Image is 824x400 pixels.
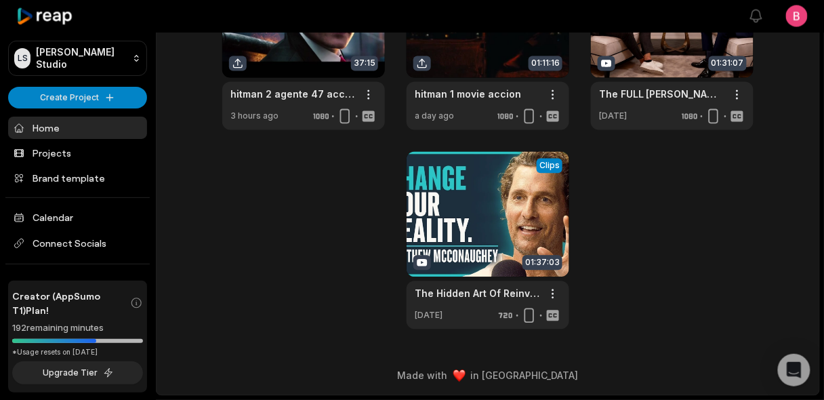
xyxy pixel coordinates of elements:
[169,369,807,383] div: Made with in [GEOGRAPHIC_DATA]
[453,370,466,382] img: heart emoji
[12,361,143,384] button: Upgrade Tier
[14,48,30,68] div: LS
[8,167,147,189] a: Brand template
[599,87,724,102] a: The FULL [PERSON_NAME] Interview With [PERSON_NAME] | Parts 1 and 2
[778,354,810,386] div: Open Intercom Messenger
[415,87,521,102] a: hitman 1 movie accion
[12,321,143,335] div: 192 remaining minutes
[8,206,147,228] a: Calendar
[12,347,143,357] div: *Usage resets on [DATE]
[230,87,355,102] a: hitman 2 agente 47 accion movie
[36,46,127,71] p: [PERSON_NAME] Studio
[415,287,539,301] a: The Hidden Art Of Reinventing Yourself - [PERSON_NAME] (4K)
[8,117,147,139] a: Home
[8,87,147,108] button: Create Project
[8,231,147,256] span: Connect Socials
[12,289,130,317] span: Creator (AppSumo T1) Plan!
[8,142,147,164] a: Projects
